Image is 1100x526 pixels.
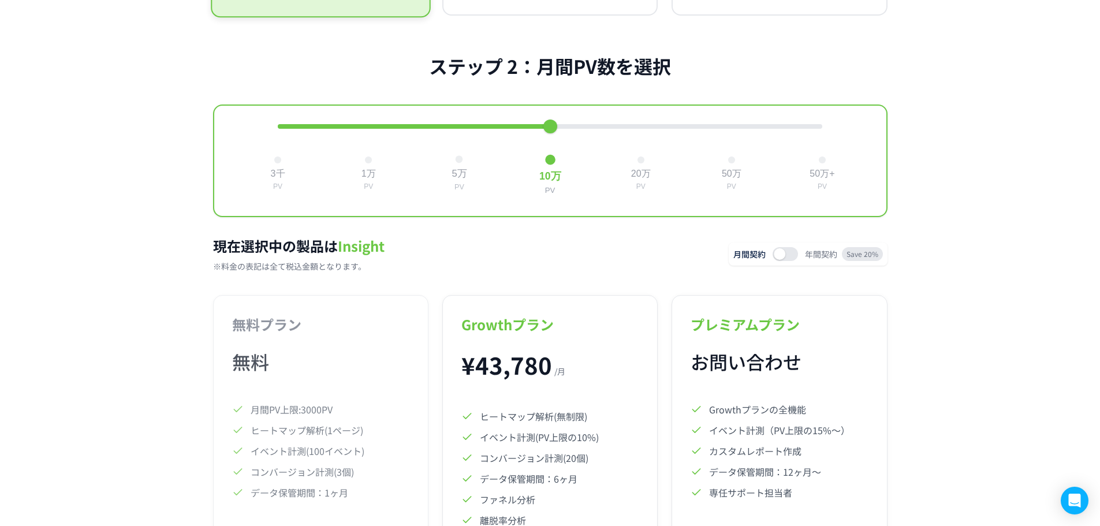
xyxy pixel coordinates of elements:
span: お問い合わせ [691,348,801,375]
li: ヒートマップ解析(1ページ) [232,423,409,437]
h2: 現在選択中の製品は [213,236,710,256]
button: 5万PV [447,151,472,196]
li: ファネル分析 [461,493,639,506]
div: 3千 [271,168,285,180]
span: 無料 [232,348,269,375]
button: 10万PV [534,150,566,200]
span: / 月 [554,365,565,377]
div: 50万 [722,168,741,180]
div: PV [545,186,555,195]
span: Insight [338,236,385,256]
li: 専任サポート担当者 [691,486,868,499]
button: 1万PV [357,152,381,195]
div: 10万 [539,170,561,183]
li: データ保管期間：1ヶ月 [232,486,409,499]
span: Save 20% [842,247,883,261]
h2: ステップ 2：月間PV数を選択 [429,53,671,79]
li: コンバージョン計測(3個) [232,465,409,479]
li: コンバージョン計測(20個) [461,451,639,465]
li: 月間PV上限:3000PV [232,402,409,416]
div: 1万 [361,168,376,180]
li: イベント計測(100イベント) [232,444,409,458]
button: 50万PV [717,152,746,195]
li: ヒートマップ解析(無制限) [461,409,639,423]
div: Open Intercom Messenger [1061,487,1088,514]
div: PV [727,182,736,191]
div: PV [818,182,827,191]
button: 50万+PV [805,152,839,195]
h3: 無料プラン [232,314,409,334]
div: PV [273,182,282,191]
li: データ保管期間：12ヶ月〜 [691,465,868,479]
li: Growthプランの全機能 [691,402,868,416]
div: PV [454,183,464,192]
p: ※料金の表記は全て税込金額となります。 [213,260,710,272]
span: 月間契約 [733,248,766,260]
li: データ保管期間：6ヶ月 [461,472,639,486]
div: PV [364,182,373,191]
div: PV [636,182,646,191]
li: カスタムレポート作成 [691,444,868,458]
li: イベント計測（PV上限の15%〜） [691,423,868,437]
button: 20万PV [627,152,655,195]
div: 5万 [452,168,467,181]
div: 50万+ [810,168,834,180]
button: 3千PV [266,152,290,195]
h3: プレミアムプラン [691,314,868,334]
span: ¥ 43,780 [461,348,552,382]
div: 20万 [631,168,651,180]
li: イベント計測(PV上限の10%) [461,430,639,444]
h3: Growthプラン [461,314,639,334]
span: 年間契約 [805,248,837,260]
